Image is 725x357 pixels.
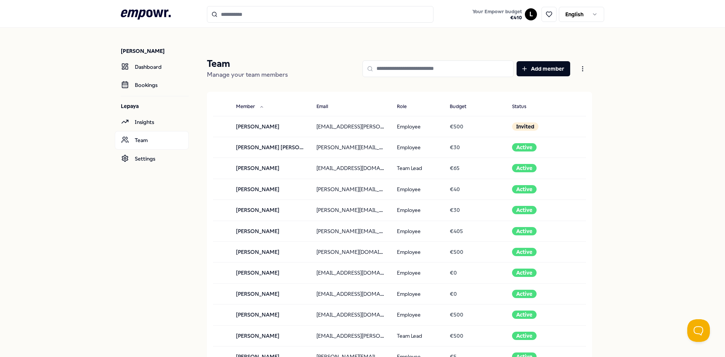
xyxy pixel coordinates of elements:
button: Open menu [573,61,592,76]
td: [PERSON_NAME][EMAIL_ADDRESS][DOMAIN_NAME] [310,200,391,221]
td: [PERSON_NAME] [230,304,310,325]
a: Dashboard [115,58,189,76]
iframe: Help Scout Beacon - Open [687,319,710,342]
td: [PERSON_NAME][EMAIL_ADDRESS][PERSON_NAME][DOMAIN_NAME] [310,221,391,241]
p: [PERSON_NAME] [121,47,189,55]
span: € 0 [450,291,457,297]
td: Team Lead [391,158,444,179]
span: € 30 [450,207,460,213]
div: Active [512,164,537,172]
td: [PERSON_NAME] [230,179,310,199]
button: Status [506,99,541,114]
span: € 500 [450,124,463,130]
button: L [525,8,537,20]
td: [PERSON_NAME][EMAIL_ADDRESS][PERSON_NAME][DOMAIN_NAME] [310,179,391,199]
div: Active [512,206,537,214]
span: € 40 [450,186,460,192]
p: Team [207,58,288,70]
div: Active [512,311,537,319]
td: Employee [391,137,444,158]
a: Settings [115,150,189,168]
span: € 0 [450,270,457,276]
td: Employee [391,304,444,325]
span: € 65 [450,165,460,171]
td: [PERSON_NAME] [230,200,310,221]
button: Budget [444,99,481,114]
td: [PERSON_NAME] [230,241,310,262]
td: [EMAIL_ADDRESS][DOMAIN_NAME] [310,283,391,304]
button: Add member [517,61,570,76]
td: [EMAIL_ADDRESS][DOMAIN_NAME] [310,263,391,283]
td: Employee [391,283,444,304]
span: € 410 [472,15,522,21]
a: Bookings [115,76,189,94]
td: [EMAIL_ADDRESS][DOMAIN_NAME] [310,304,391,325]
td: [EMAIL_ADDRESS][DOMAIN_NAME] [310,158,391,179]
span: Your Empowr budget [472,9,522,15]
td: Employee [391,263,444,283]
button: Your Empowr budget€410 [471,7,523,22]
td: Employee [391,241,444,262]
a: Insights [115,113,189,131]
div: Active [512,269,537,277]
button: Role [391,99,422,114]
td: [PERSON_NAME] [230,158,310,179]
td: Employee [391,221,444,241]
span: € 500 [450,312,463,318]
td: [PERSON_NAME][DOMAIN_NAME][EMAIL_ADDRESS][PERSON_NAME][DOMAIN_NAME] [310,241,391,262]
span: € 500 [450,249,463,255]
a: Your Empowr budget€410 [469,6,525,22]
td: [PERSON_NAME] [230,221,310,241]
td: Employee [391,200,444,221]
div: Active [512,227,537,235]
div: Active [512,185,537,193]
td: [PERSON_NAME] [230,116,310,137]
div: Active [512,248,537,256]
td: [PERSON_NAME] [PERSON_NAME] [230,137,310,158]
td: [EMAIL_ADDRESS][PERSON_NAME][DOMAIN_NAME] [310,116,391,137]
button: Email [310,99,343,114]
a: Team [115,131,189,149]
input: Search for products, categories or subcategories [207,6,433,23]
span: Manage your team members [207,71,288,78]
div: Active [512,290,537,298]
div: Active [512,143,537,151]
td: [PERSON_NAME][EMAIL_ADDRESS][DOMAIN_NAME] [310,137,391,158]
p: Lepaya [121,102,189,110]
span: € 30 [450,144,460,150]
td: Employee [391,179,444,199]
span: € 405 [450,228,463,234]
button: Member [230,99,270,114]
td: Employee [391,116,444,137]
td: [PERSON_NAME] [230,283,310,304]
td: [PERSON_NAME] [230,263,310,283]
div: Invited [512,122,538,131]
